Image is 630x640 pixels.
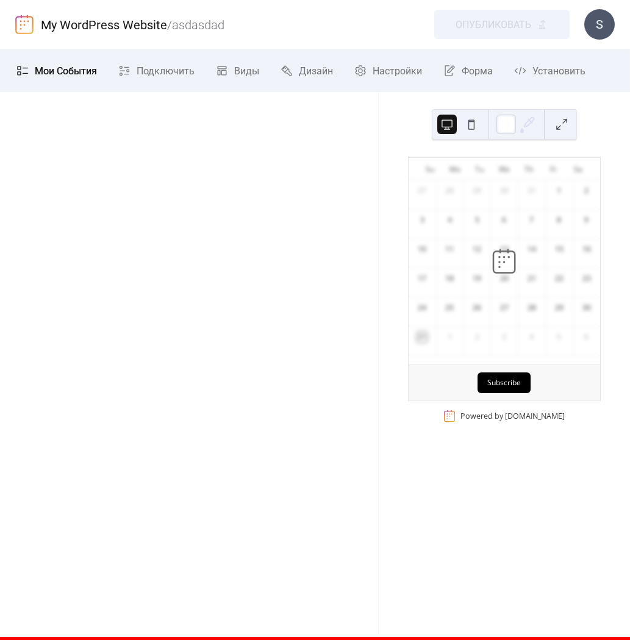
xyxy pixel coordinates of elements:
div: Fr [541,158,565,180]
div: 8 [554,215,565,226]
a: Дизайн [271,54,342,87]
div: 21 [526,273,537,284]
div: 5 [471,215,482,226]
div: We [492,158,517,180]
div: 1 [444,332,455,343]
a: Установить [505,54,595,87]
a: Виды [207,54,268,87]
img: logo [15,15,34,34]
b: / [167,18,172,32]
div: 30 [581,302,592,313]
div: 31 [526,185,537,196]
b: asdasdad [172,18,224,32]
a: Форма [434,54,502,87]
div: 12 [471,244,482,255]
div: Sa [566,158,590,180]
div: 20 [499,273,510,284]
div: 2 [471,332,482,343]
div: 27 [499,302,510,313]
div: 6 [499,215,510,226]
div: 6 [581,332,592,343]
span: Дизайн [299,64,333,79]
a: [DOMAIN_NAME] [505,411,565,421]
div: 19 [471,273,482,284]
div: 30 [499,185,510,196]
div: 13 [499,244,510,255]
a: Мои События [7,54,106,87]
div: 3 [499,332,510,343]
div: 11 [444,244,455,255]
div: 2 [581,185,592,196]
a: Настройки [345,54,431,87]
div: 24 [417,302,428,313]
div: Su [418,158,443,180]
div: S [584,9,615,40]
a: Подключить [109,54,204,87]
div: 26 [471,302,482,313]
div: 28 [444,185,455,196]
div: 29 [554,302,565,313]
div: 22 [554,273,565,284]
div: 14 [526,244,537,255]
div: 7 [526,215,537,226]
div: 31 [417,332,428,343]
div: Th [517,158,541,180]
div: 25 [444,302,455,313]
div: 9 [581,215,592,226]
div: 28 [526,302,537,313]
div: 3 [417,215,428,226]
div: 4 [526,332,537,343]
div: 17 [417,273,428,284]
span: Форма [462,64,493,79]
span: Мои События [35,64,97,79]
div: 27 [417,185,428,196]
span: Подключить [137,64,195,79]
div: 16 [581,244,592,255]
div: 29 [471,185,482,196]
div: Mo [443,158,467,180]
span: Установить [532,64,585,79]
a: My WordPress Website [41,18,167,32]
button: Subscribe [478,372,531,393]
div: Powered by [460,411,565,421]
div: 23 [581,273,592,284]
div: 18 [444,273,455,284]
div: 4 [444,215,455,226]
div: 1 [554,185,565,196]
div: 15 [554,244,565,255]
div: Tu [467,158,492,180]
div: 5 [554,332,565,343]
div: 10 [417,244,428,255]
span: Настройки [373,64,422,79]
span: Виды [234,64,259,79]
